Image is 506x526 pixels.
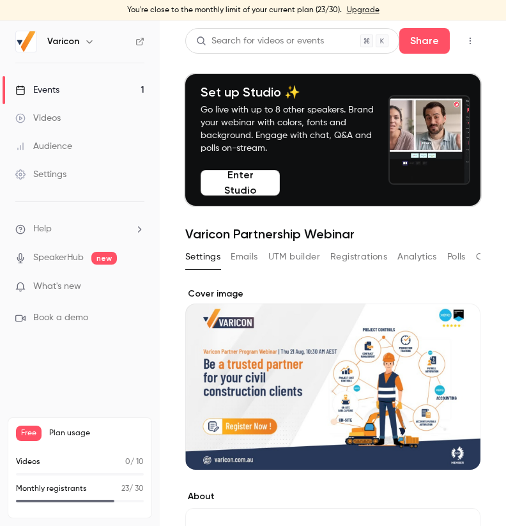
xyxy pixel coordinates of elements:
p: Monthly registrants [16,483,87,495]
section: Cover image [185,288,480,470]
a: Upgrade [347,5,379,15]
button: UTM builder [268,247,320,267]
p: Videos [16,456,40,468]
span: Free [16,426,42,441]
div: Audience [15,140,72,153]
h1: Varicon Partnership Webinar [185,226,480,242]
iframe: Noticeable Trigger [129,281,144,293]
div: Events [15,84,59,97]
span: new [91,252,117,265]
button: Settings [185,247,220,267]
span: 0 [125,458,130,466]
button: Enter Studio [201,170,280,196]
button: Emails [231,247,257,267]
button: Registrations [330,247,387,267]
p: Go live with up to 8 other speakers. Brand your webinar with colors, fonts and background. Engage... [201,104,378,155]
li: help-dropdown-opener [15,222,144,236]
div: Videos [15,112,61,125]
button: CTA [476,247,493,267]
a: SpeakerHub [33,251,84,265]
button: Polls [447,247,466,267]
div: Settings [15,168,66,181]
div: Search for videos or events [196,35,324,48]
label: Cover image [185,288,480,300]
span: Book a demo [33,311,88,325]
span: What's new [33,280,81,293]
span: Help [33,222,52,236]
img: Varicon [16,31,36,52]
p: / 30 [121,483,144,495]
button: Analytics [397,247,437,267]
span: Plan usage [49,428,144,438]
h6: Varicon [47,35,79,48]
span: 23 [121,485,129,493]
button: Share [399,28,450,54]
p: / 10 [125,456,144,468]
h4: Set up Studio ✨ [201,84,378,100]
label: About [185,490,480,503]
